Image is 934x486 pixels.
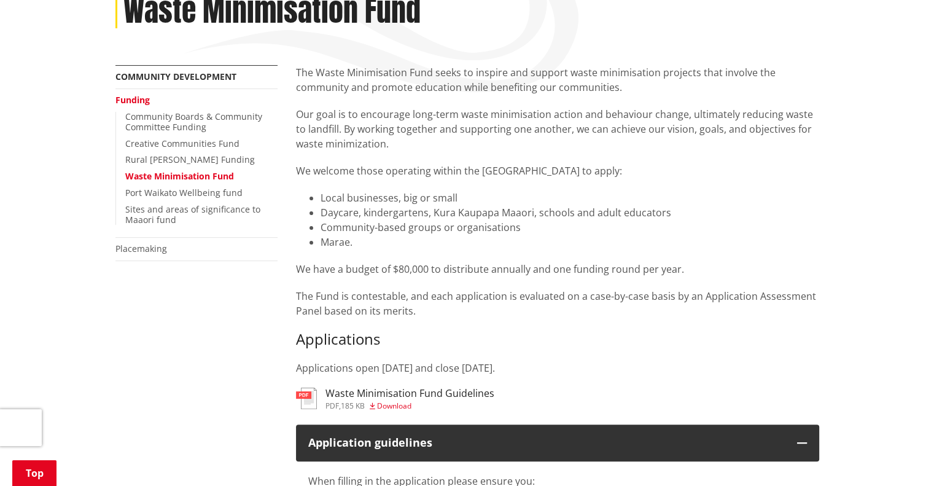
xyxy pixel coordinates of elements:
a: Sites and areas of significance to Maaori fund [125,203,260,225]
div: , [325,402,494,410]
li: Local businesses, big or small [321,190,819,205]
div: Application guidelines [308,437,785,449]
p: We welcome those operating within the [GEOGRAPHIC_DATA] to apply: [296,163,819,178]
span: Applications [296,329,380,349]
li: Marae. [321,235,819,249]
span: 185 KB [341,401,365,411]
button: Application guidelines [296,425,819,461]
h3: Waste Minimisation Fund Guidelines [325,388,494,399]
a: Waste Minimisation Fund [125,170,234,182]
li: Daycare, kindergartens, Kura Kaupapa Maaori, schools and adult educators [321,205,819,220]
span: The Fund is contestable, and each application is evaluated on a case-by-case basis by an Applicat... [296,289,816,318]
a: Port Waikato Wellbeing fund [125,187,243,198]
span: Download [377,401,411,411]
li: Community-based groups or organisations [321,220,819,235]
a: Community development [115,71,236,82]
p: Our goal is to encourage long-term waste minimisation action and behaviour change, ultimately red... [296,107,819,151]
a: Placemaking [115,243,167,254]
iframe: Messenger Launcher [878,434,922,479]
img: document-pdf.svg [296,388,317,409]
p: The Waste Minimisation Fund seeks to inspire and support waste minimisation projects that involve... [296,65,819,95]
span: Applications open [DATE] and close [DATE]. [296,361,495,375]
p: We have a budget of $80,000 to distribute annually and one funding round per year. [296,262,819,276]
a: Community Boards & Community Committee Funding [125,111,262,133]
a: Creative Communities Fund [125,138,239,149]
a: Top [12,460,56,486]
a: Funding [115,94,150,106]
span: pdf [325,401,339,411]
a: Rural [PERSON_NAME] Funding [125,154,255,165]
a: Waste Minimisation Fund Guidelines pdf,185 KB Download [296,388,494,410]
